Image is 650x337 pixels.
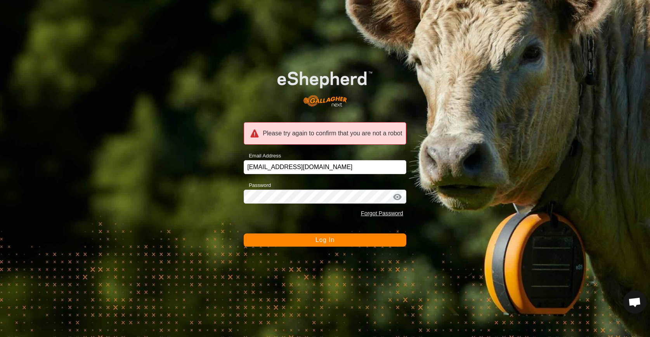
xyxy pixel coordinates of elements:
[244,152,281,160] label: Email Address
[244,160,406,174] input: Email Address
[260,58,390,113] img: E-shepherd Logo
[315,237,335,243] span: Log In
[244,233,406,247] button: Log In
[361,210,403,216] a: Forgot Password
[623,290,647,314] div: Open chat
[244,181,271,189] label: Password
[244,122,406,145] div: Please try again to confirm that you are not a robot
